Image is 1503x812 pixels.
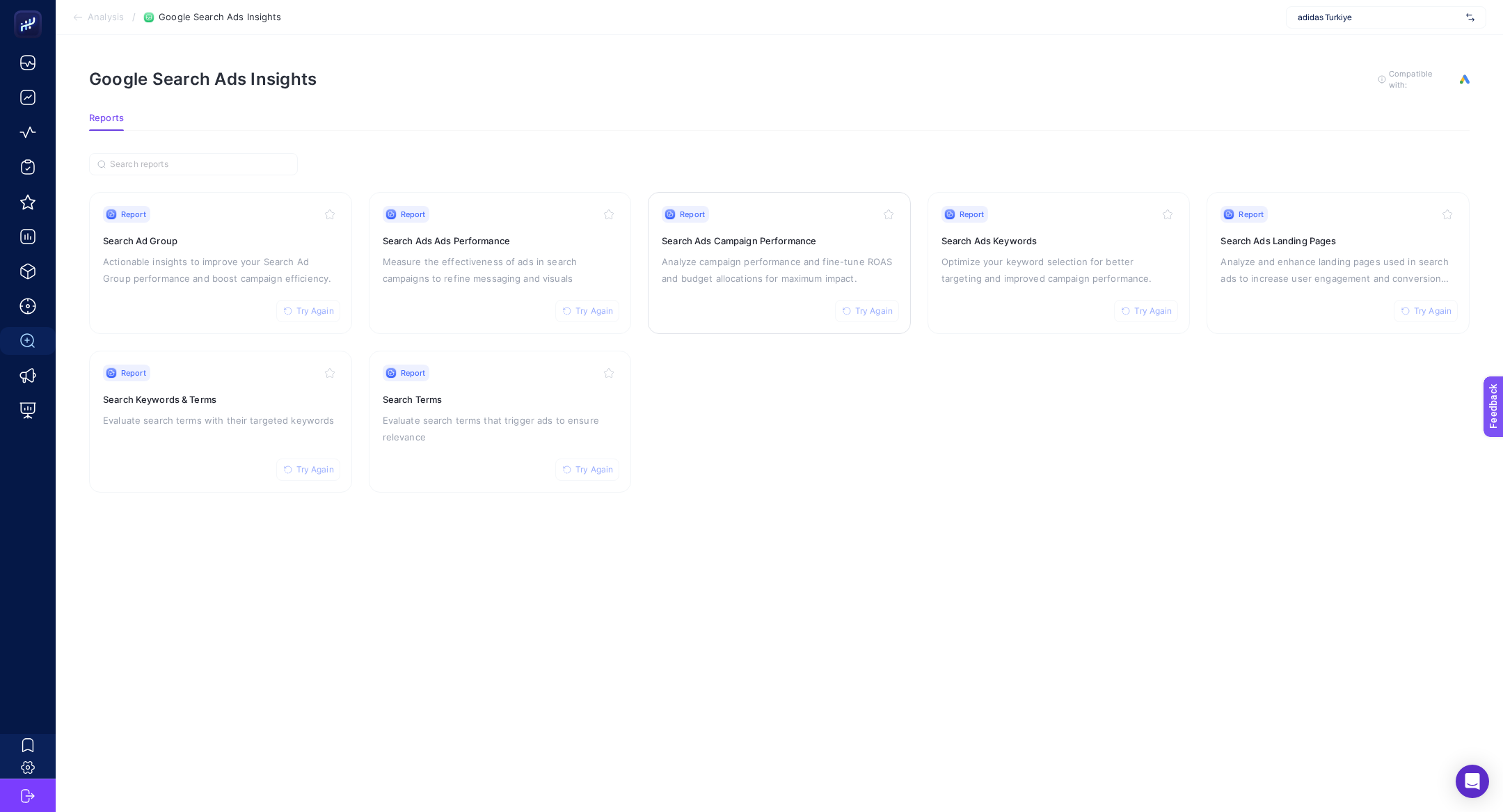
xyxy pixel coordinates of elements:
[1239,209,1264,220] span: Report
[89,351,352,493] a: ReportTry AgainSearch Keywords & TermsEvaluate search terms with their targeted keywords
[103,392,338,406] h3: Search Keywords & Terms
[103,253,338,287] p: Actionable insights to improve your Search Ad Group performance and boost campaign efficiency.
[88,12,124,23] span: Analysis
[383,253,618,287] p: Measure the effectiveness of ads in search campaigns to refine messaging and visuals
[296,305,334,317] span: Try Again
[401,367,426,379] span: Report
[555,459,619,481] button: Try Again
[555,300,619,322] button: Try Again
[121,367,146,379] span: Report
[575,305,613,317] span: Try Again
[276,459,340,481] button: Try Again
[110,159,289,170] input: Search
[648,192,911,334] a: ReportTry AgainSearch Ads Campaign PerformanceAnalyze campaign performance and fine-tune ROAS and...
[401,209,426,220] span: Report
[1394,300,1458,322] button: Try Again
[89,113,124,124] span: Reports
[941,234,1177,248] h3: Search Ads Keywords
[1456,765,1489,798] div: Open Intercom Messenger
[89,69,317,89] h1: Google Search Ads Insights
[928,192,1191,334] a: ReportTry AgainSearch Ads KeywordsOptimize your keyword selection for better targeting and improv...
[296,464,334,475] span: Try Again
[1389,68,1452,90] span: Compatible with:
[276,300,340,322] button: Try Again
[121,209,146,220] span: Report
[103,412,338,429] p: Evaluate search terms with their targeted keywords
[1134,305,1172,317] span: Try Again
[132,11,136,22] span: /
[1220,234,1456,248] h3: Search Ads Landing Pages
[680,209,705,220] span: Report
[575,464,613,475] span: Try Again
[103,234,338,248] h3: Search Ad Group
[662,253,897,287] p: Analyze campaign performance and fine-tune ROAS and budget allocations for maximum impact.
[1466,10,1474,24] img: svg%3e
[383,392,618,406] h3: Search Terms
[1220,253,1456,287] p: Analyze and enhance landing pages used in search ads to increase user engagement and conversion r...
[8,4,53,15] span: Feedback
[1114,300,1178,322] button: Try Again
[89,192,352,334] a: ReportTry AgainSearch Ad GroupActionable insights to improve your Search Ad Group performance and...
[369,351,632,493] a: ReportTry AgainSearch TermsEvaluate search terms that trigger ads to ensure relevance
[159,12,281,23] span: Google Search Ads Insights
[1298,12,1461,23] span: adidas Turkiye
[383,412,618,445] p: Evaluate search terms that trigger ads to ensure relevance
[941,253,1177,287] p: Optimize your keyword selection for better targeting and improved campaign performance.
[960,209,985,220] span: Report
[1207,192,1470,334] a: ReportTry AgainSearch Ads Landing PagesAnalyze and enhance landing pages used in search ads to in...
[835,300,899,322] button: Try Again
[855,305,893,317] span: Try Again
[383,234,618,248] h3: Search Ads Ads Performance
[662,234,897,248] h3: Search Ads Campaign Performance
[89,113,124,131] button: Reports
[369,192,632,334] a: ReportTry AgainSearch Ads Ads PerformanceMeasure the effectiveness of ads in search campaigns to ...
[1414,305,1452,317] span: Try Again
